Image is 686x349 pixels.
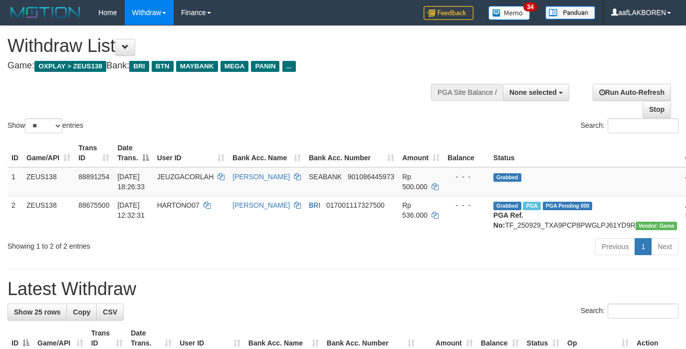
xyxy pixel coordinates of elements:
[581,118,679,133] label: Search:
[348,173,394,181] span: Copy 901086445973 to clipboard
[22,196,74,234] td: ZEUS138
[448,200,485,210] div: - - -
[117,201,145,219] span: [DATE] 12:32:31
[96,304,124,321] a: CSV
[78,201,109,209] span: 88675500
[78,173,109,181] span: 88891254
[402,201,428,219] span: Rp 536.000
[129,61,149,72] span: BRI
[309,173,342,181] span: SEABANK
[305,139,398,167] th: Bank Acc. Number: activate to sort column ascending
[523,2,537,11] span: 34
[7,36,448,56] h1: Withdraw List
[651,238,679,255] a: Next
[251,61,279,72] span: PANIN
[523,202,540,210] span: Marked by aaftrukkakada
[493,211,523,229] b: PGA Ref. No:
[22,167,74,196] td: ZEUS138
[74,139,113,167] th: Trans ID: activate to sort column ascending
[152,61,174,72] span: BTN
[402,173,428,191] span: Rp 500.000
[113,139,153,167] th: Date Trans.: activate to sort column descending
[232,201,290,209] a: [PERSON_NAME]
[431,84,503,101] div: PGA Site Balance /
[229,139,305,167] th: Bank Acc. Name: activate to sort column ascending
[608,304,679,319] input: Search:
[34,61,106,72] span: OXPLAY > ZEUS138
[157,201,200,209] span: HARTONO07
[7,304,67,321] a: Show 25 rows
[489,196,682,234] td: TF_250929_TXA9PCP8PWGLPJ61YD9R
[7,118,83,133] label: Show entries
[25,118,62,133] select: Showentries
[398,139,444,167] th: Amount: activate to sort column ascending
[543,202,593,210] span: PGA Pending
[448,172,485,182] div: - - -
[593,84,671,101] a: Run Auto-Refresh
[7,196,22,234] td: 2
[7,139,22,167] th: ID
[14,308,60,316] span: Show 25 rows
[22,139,74,167] th: Game/API: activate to sort column ascending
[444,139,489,167] th: Balance
[232,173,290,181] a: [PERSON_NAME]
[545,6,595,19] img: panduan.png
[489,139,682,167] th: Status
[643,101,671,118] a: Stop
[493,173,521,182] span: Grabbed
[7,61,448,71] h4: Game: Bank:
[635,238,652,255] a: 1
[636,222,678,230] span: Vendor URL: https://trx31.1velocity.biz
[581,304,679,319] label: Search:
[509,88,557,96] span: None selected
[595,238,635,255] a: Previous
[488,6,530,20] img: Button%20Memo.svg
[326,201,385,209] span: Copy 017001117327500 to clipboard
[66,304,97,321] a: Copy
[282,61,296,72] span: ...
[73,308,90,316] span: Copy
[7,237,278,251] div: Showing 1 to 2 of 2 entries
[503,84,569,101] button: None selected
[424,6,473,20] img: Feedback.jpg
[608,118,679,133] input: Search:
[153,139,229,167] th: User ID: activate to sort column ascending
[7,5,83,20] img: MOTION_logo.png
[493,202,521,210] span: Grabbed
[103,308,117,316] span: CSV
[7,167,22,196] td: 1
[176,61,218,72] span: MAYBANK
[117,173,145,191] span: [DATE] 18:26:33
[309,201,320,209] span: BRI
[221,61,249,72] span: MEGA
[157,173,214,181] span: JEUZGACORLAH
[7,279,679,299] h1: Latest Withdraw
